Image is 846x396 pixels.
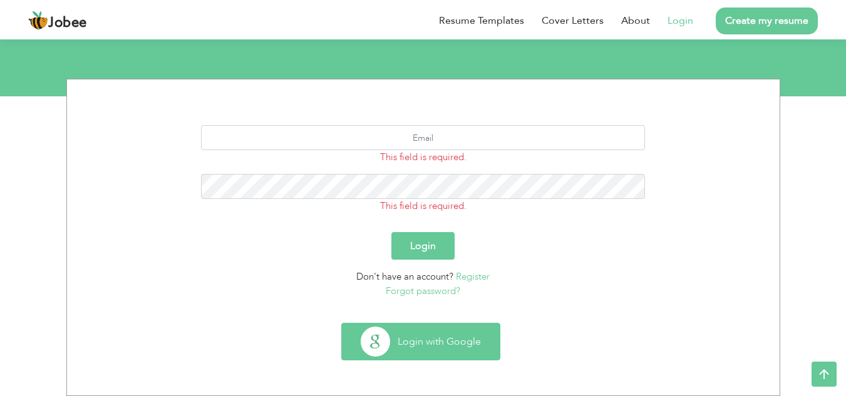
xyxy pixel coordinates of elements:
[716,8,818,34] a: Create my resume
[456,270,490,283] a: Register
[380,151,467,163] span: This field is required.
[668,13,693,28] a: Login
[356,270,453,283] span: Don't have an account?
[386,285,460,297] a: Forgot password?
[201,125,645,150] input: Email
[621,13,650,28] a: About
[28,11,48,31] img: jobee.io
[28,11,87,31] a: Jobee
[380,200,467,212] span: This field is required.
[342,323,500,360] button: Login with Google
[391,232,455,260] button: Login
[439,13,524,28] a: Resume Templates
[48,16,87,30] span: Jobee
[542,13,604,28] a: Cover Letters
